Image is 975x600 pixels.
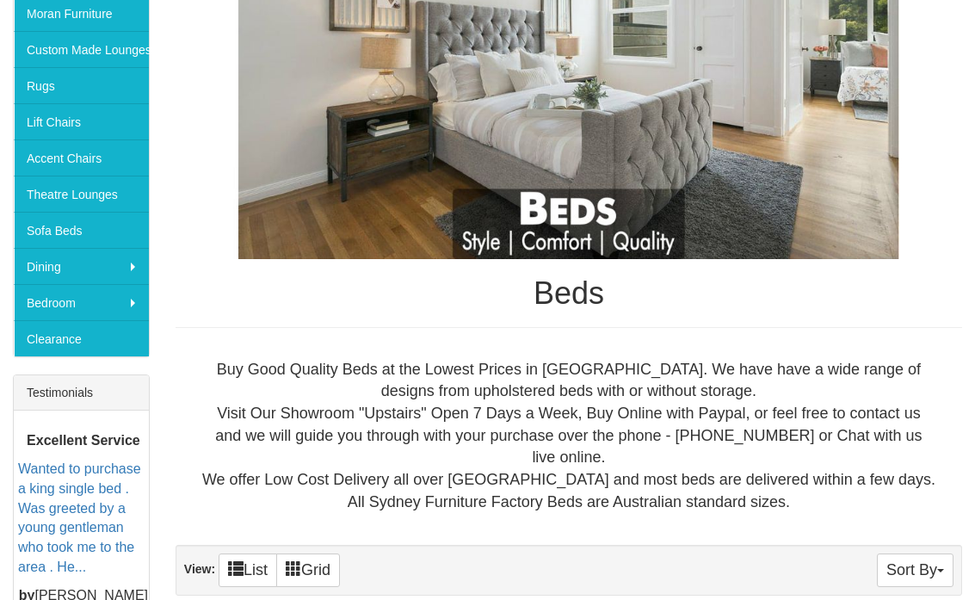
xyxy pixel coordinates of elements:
[14,321,149,357] a: Clearance
[184,563,215,577] strong: View:
[877,554,953,588] button: Sort By
[18,461,141,574] a: Wanted to purchase a king single bed . Was greeted by a young gentleman who took me to the area ....
[14,68,149,104] a: Rugs
[276,554,340,588] a: Grid
[14,104,149,140] a: Lift Chairs
[189,360,948,515] div: Buy Good Quality Beds at the Lowest Prices in [GEOGRAPHIC_DATA]. We have have a wide range of des...
[14,249,149,285] a: Dining
[14,285,149,321] a: Bedroom
[14,176,149,213] a: Theatre Lounges
[27,434,140,448] b: Excellent Service
[14,32,149,68] a: Custom Made Lounges
[14,140,149,176] a: Accent Chairs
[14,376,149,411] div: Testimonials
[14,213,149,249] a: Sofa Beds
[219,554,277,588] a: List
[176,277,962,312] h1: Beds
